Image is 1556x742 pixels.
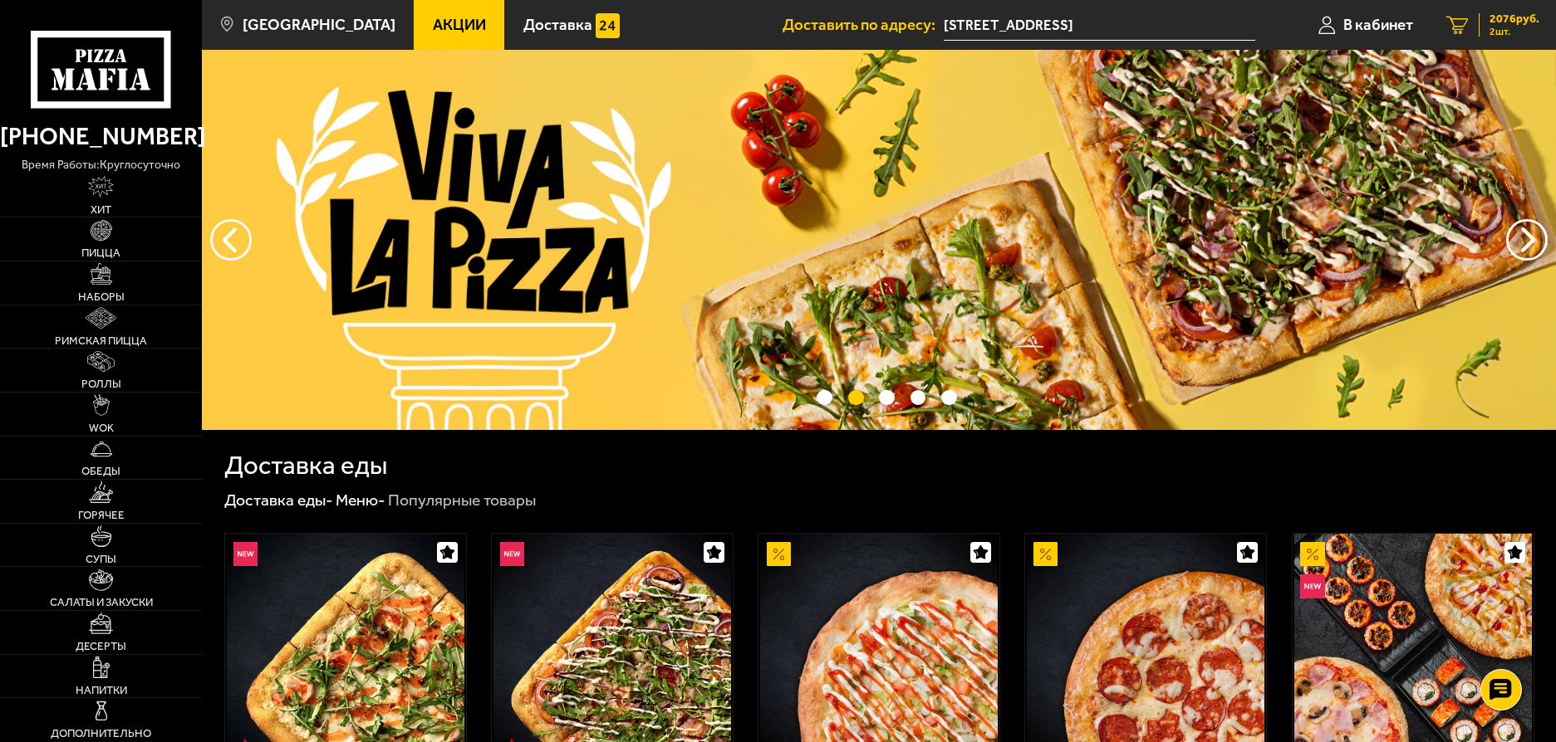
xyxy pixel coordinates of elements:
[1490,27,1539,37] span: 2 шт.
[783,17,944,33] span: Доставить по адресу:
[767,542,791,566] img: Акционный
[91,204,111,215] span: Хит
[81,378,121,389] span: Роллы
[1506,219,1548,261] button: предыдущий
[50,597,153,608] span: Салаты и закуски
[817,390,832,406] button: точки переключения
[941,390,957,406] button: точки переключения
[1300,574,1324,598] img: Новинка
[944,10,1255,41] input: Ваш адрес доставки
[500,542,524,566] img: Новинка
[243,17,395,33] span: [GEOGRAPHIC_DATA]
[1343,17,1413,33] span: В кабинет
[911,390,926,406] button: точки переключения
[1490,13,1539,25] span: 2076 руб.
[233,542,258,566] img: Новинка
[81,247,120,258] span: Пицца
[1300,542,1324,566] img: Акционный
[944,10,1255,41] span: Дунайский проспект, 7к7, подъезд 11
[1033,542,1058,566] img: Акционный
[86,554,116,564] span: Супы
[879,390,895,406] button: точки переключения
[89,422,114,433] span: WOK
[81,466,120,476] span: Обеды
[433,17,486,33] span: Акции
[55,335,147,346] span: Римская пицца
[848,390,864,406] button: точки переключения
[210,219,252,261] button: следующий
[78,510,125,520] span: Горячее
[51,728,151,739] span: Дополнительно
[523,17,592,33] span: Доставка
[76,641,126,652] span: Десерты
[78,291,125,302] span: Наборы
[336,491,385,510] a: Меню-
[76,685,127,696] span: Напитки
[596,13,620,37] img: 15daf4d41897b9f0e9f617042186c801.svg
[388,490,536,510] div: Популярные товары
[224,452,387,478] h1: Доставка еды
[224,491,333,510] a: Доставка еды-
